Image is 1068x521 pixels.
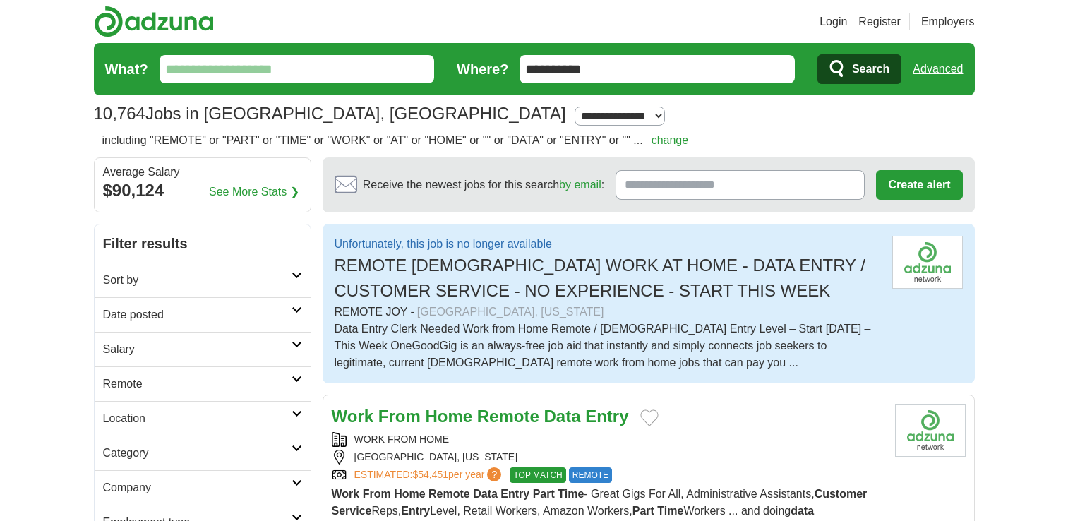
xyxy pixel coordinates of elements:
[335,321,881,371] div: Data Entry Clerk Needed Work from Home Remote / [DEMOGRAPHIC_DATA] Entry Level – Start [DATE] – T...
[95,436,311,470] a: Category
[363,488,391,500] strong: From
[559,179,601,191] a: by email
[94,6,214,37] img: Adzuna logo
[585,407,628,426] strong: Entry
[544,407,580,426] strong: Data
[477,407,539,426] strong: Remote
[858,13,901,30] a: Register
[417,304,604,321] div: [GEOGRAPHIC_DATA], [US_STATE]
[892,236,963,289] img: Careerbuilder (DPG) logo
[105,59,148,80] label: What?
[335,236,881,253] p: Unfortunately, this job is no longer available
[487,467,501,481] span: ?
[815,488,868,500] strong: Customer
[412,469,448,480] span: $54,451
[103,376,292,393] h2: Remote
[332,505,372,517] strong: Service
[103,341,292,358] h2: Salary
[657,505,683,517] strong: Time
[817,54,901,84] button: Search
[632,505,654,517] strong: Part
[335,304,881,321] div: REMOTE JOY
[401,505,430,517] strong: Entry
[95,401,311,436] a: Location
[558,488,584,500] strong: Time
[354,467,505,483] a: ESTIMATED:$54,451per year?
[457,59,508,80] label: Where?
[533,488,555,500] strong: Part
[332,407,374,426] strong: Work
[95,224,311,263] h2: Filter results
[94,104,566,123] h1: Jobs in [GEOGRAPHIC_DATA], [GEOGRAPHIC_DATA]
[103,410,292,427] h2: Location
[363,176,604,193] span: Receive the newest jobs for this search :
[103,178,302,203] div: $90,124
[913,55,963,83] a: Advanced
[95,470,311,505] a: Company
[500,488,529,500] strong: Entry
[102,132,689,149] h2: including "REMOTE" or "PART" or "TIME" or "WORK" or "AT" or "HOME" or "" or "DATA" or "ENTRY" or ...
[425,407,472,426] strong: Home
[411,304,414,321] span: -
[209,184,299,200] a: See More Stats ❯
[640,409,659,426] button: Add to favorite jobs
[791,505,814,517] strong: data
[473,488,498,500] strong: Data
[95,297,311,332] a: Date posted
[652,134,689,146] a: change
[852,55,889,83] span: Search
[95,263,311,297] a: Sort by
[103,272,292,289] h2: Sort by
[332,432,884,447] div: WORK FROM HOME
[332,450,884,465] div: [GEOGRAPHIC_DATA], [US_STATE]
[428,488,470,500] strong: Remote
[103,167,302,178] div: Average Salary
[876,170,962,200] button: Create alert
[332,407,629,426] a: Work From Home Remote Data Entry
[820,13,847,30] a: Login
[394,488,425,500] strong: Home
[103,445,292,462] h2: Category
[95,366,311,401] a: Remote
[378,407,421,426] strong: From
[921,13,975,30] a: Employers
[510,467,565,483] span: TOP MATCH
[103,306,292,323] h2: Date posted
[569,467,612,483] span: REMOTE
[95,332,311,366] a: Salary
[335,256,866,300] span: REMOTE [DEMOGRAPHIC_DATA] WORK AT HOME - DATA ENTRY / CUSTOMER SERVICE - NO EXPERIENCE - START TH...
[895,404,966,457] img: Company logo
[332,488,360,500] strong: Work
[103,479,292,496] h2: Company
[94,101,145,126] span: 10,764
